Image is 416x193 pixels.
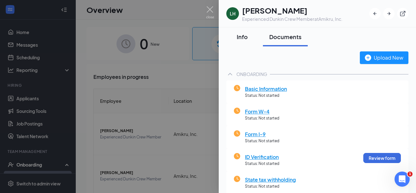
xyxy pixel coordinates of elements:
span: ID Verification [245,153,279,161]
button: ArrowLeftNew [369,8,381,19]
svg: ArrowRight [386,10,392,17]
div: Upload New [365,54,403,61]
h1: [PERSON_NAME] [242,5,342,16]
span: 1 [407,172,413,177]
div: Experienced Dunkin Crew Member at Amikru, Inc. [242,16,342,22]
span: Form I-9 [245,130,279,138]
svg: ChevronUp [226,70,234,78]
svg: ExternalLink [400,10,406,17]
iframe: Intercom live chat [395,172,410,187]
div: Documents [269,33,301,41]
div: Info [233,33,252,41]
span: Status: Not started [245,161,279,167]
span: Status: Not started [245,115,279,121]
span: Status: Not started [245,93,287,99]
button: Upload New [360,51,408,64]
button: ExternalLink [397,8,408,19]
svg: ArrowLeftNew [372,10,378,17]
button: ArrowRight [383,8,395,19]
span: Form W-4 [245,108,279,115]
span: Status: Not started [245,138,279,144]
button: Review form [363,153,401,163]
div: LH [230,10,235,17]
div: ONBOARDING [236,71,267,77]
span: Status: Not started [245,184,296,190]
span: State tax withholding [245,176,296,184]
span: Basic Information [245,85,287,93]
